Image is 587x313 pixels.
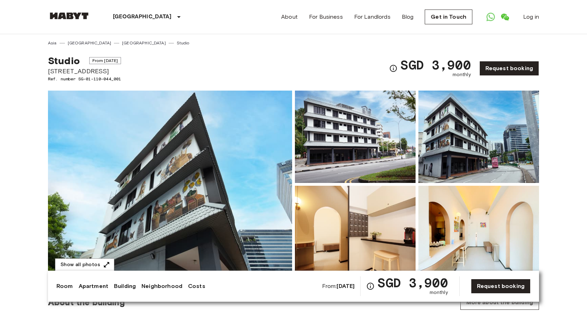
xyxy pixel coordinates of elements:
[430,289,448,296] span: monthly
[322,282,355,290] span: From:
[377,276,448,289] span: SGD 3,900
[113,13,172,21] p: [GEOGRAPHIC_DATA]
[48,55,80,67] span: Studio
[484,10,498,24] a: Open WhatsApp
[295,91,416,183] img: Picture of unit SG-01-110-044_001
[479,61,539,76] a: Request booking
[425,10,472,24] a: Get in Touch
[114,282,136,290] a: Building
[523,13,539,21] a: Log in
[122,40,166,46] a: [GEOGRAPHIC_DATA]
[188,282,205,290] a: Costs
[354,13,391,21] a: For Landlords
[48,67,121,76] span: [STREET_ADDRESS]
[141,282,182,290] a: Neighborhood
[402,13,414,21] a: Blog
[48,297,125,308] span: About the building
[418,91,539,183] img: Picture of unit SG-01-110-044_001
[48,76,121,82] span: Ref. number SG-01-110-044_001
[56,282,73,290] a: Room
[418,186,539,278] img: Picture of unit SG-01-110-044_001
[453,71,471,78] span: monthly
[400,59,471,71] span: SGD 3,900
[460,295,539,310] a: More about the building
[48,40,57,46] a: Asia
[177,40,189,46] a: Studio
[498,10,512,24] a: Open WeChat
[471,279,531,294] a: Request booking
[55,258,114,271] button: Show all photos
[48,12,90,19] img: Habyt
[68,40,111,46] a: [GEOGRAPHIC_DATA]
[309,13,343,21] a: For Business
[389,64,398,73] svg: Check cost overview for full price breakdown. Please note that discounts apply to new joiners onl...
[337,283,355,289] b: [DATE]
[48,91,292,278] img: Marketing picture of unit SG-01-110-044_001
[79,282,108,290] a: Apartment
[89,57,121,64] span: From [DATE]
[281,13,298,21] a: About
[366,282,375,290] svg: Check cost overview for full price breakdown. Please note that discounts apply to new joiners onl...
[295,186,416,278] img: Picture of unit SG-01-110-044_001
